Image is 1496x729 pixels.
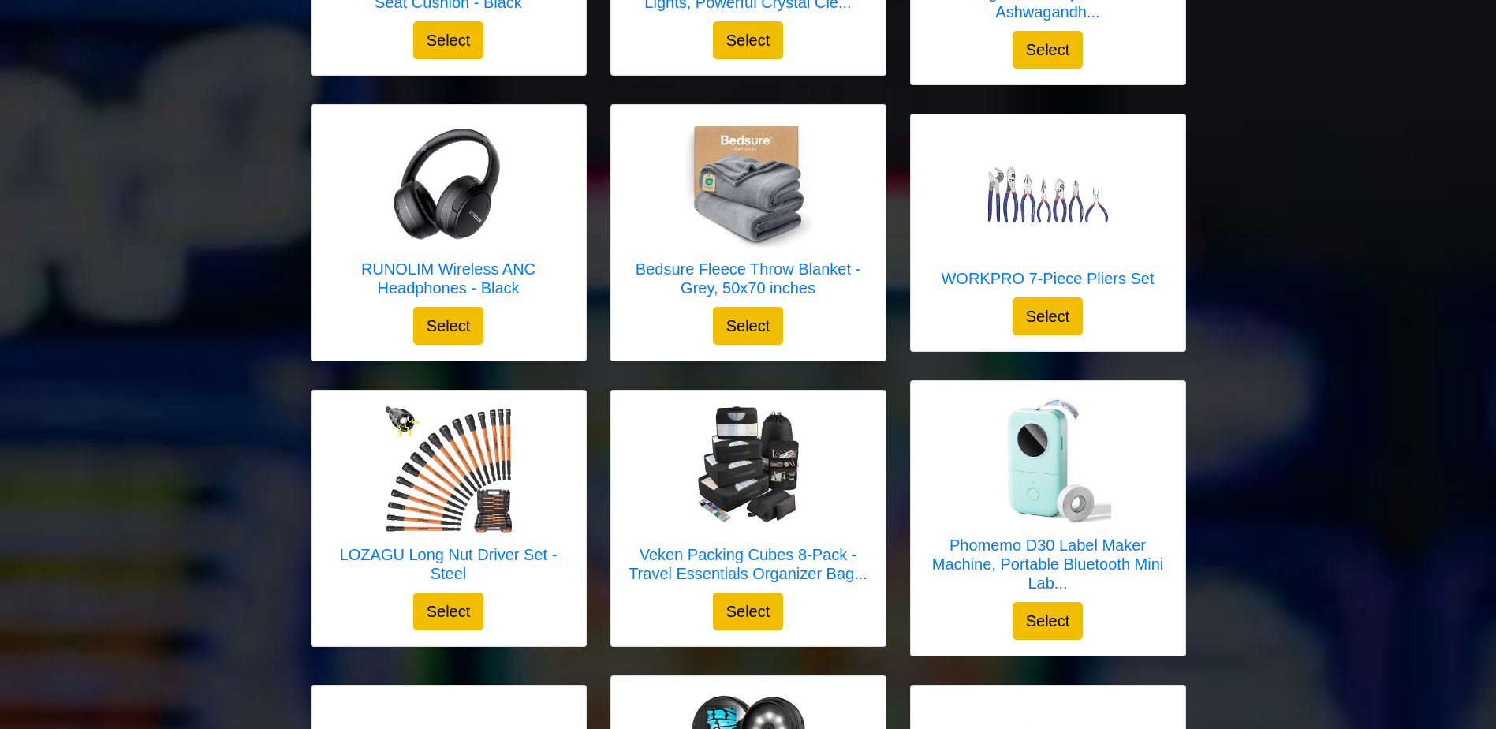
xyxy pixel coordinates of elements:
[386,406,512,533] img: LOZAGU Long Nut Driver Set - Steel
[713,307,784,345] button: Select
[627,121,870,307] a: Bedsure Fleece Throw Blanket - Grey, 50x70 inches Bedsure Fleece Throw Blanket - Grey, 50x70 inches
[627,406,870,593] a: Veken Packing Cubes 8-Pack - Travel Essentials Organizer Bags Veken Packing Cubes 8-Pack - Travel...
[627,545,870,583] h5: Veken Packing Cubes 8-Pack - Travel Essentials Organizer Bag...
[327,260,570,297] h5: RUNOLIM Wireless ANC Headphones - Black
[1013,602,1084,640] button: Select
[941,130,1154,297] a: WORKPRO 7-Piece Pliers Set WORKPRO 7-Piece Pliers Set
[327,545,570,583] h5: LOZAGU Long Nut Driver Set - Steel
[413,593,484,630] button: Select
[413,307,484,345] button: Select
[713,21,784,59] button: Select
[327,121,570,307] a: RUNOLIM Wireless ANC Headphones - Black RUNOLIM Wireless ANC Headphones - Black
[941,269,1154,288] h5: WORKPRO 7-Piece Pliers Set
[413,21,484,59] button: Select
[685,406,811,533] img: Veken Packing Cubes 8-Pack - Travel Essentials Organizer Bags
[386,121,512,247] img: RUNOLIM Wireless ANC Headphones - Black
[984,130,1110,256] img: WORKPRO 7-Piece Pliers Set
[1013,31,1084,69] button: Select
[1013,297,1084,335] button: Select
[627,260,870,297] h5: Bedsure Fleece Throw Blanket - Grey, 50x70 inches
[327,406,570,593] a: LOZAGU Long Nut Driver Set - Steel LOZAGU Long Nut Driver Set - Steel
[713,593,784,630] button: Select
[927,397,1170,602] a: Phomemo D30 Label Maker Machine, Portable Bluetooth Mini Label Printer, Smartphone Handheld Therm...
[985,397,1111,523] img: Phomemo D30 Label Maker Machine, Portable Bluetooth Mini Label Printer, Smartphone Handheld Therm...
[927,536,1170,593] h5: Phomemo D30 Label Maker Machine, Portable Bluetooth Mini Lab...
[685,121,811,247] img: Bedsure Fleece Throw Blanket - Grey, 50x70 inches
